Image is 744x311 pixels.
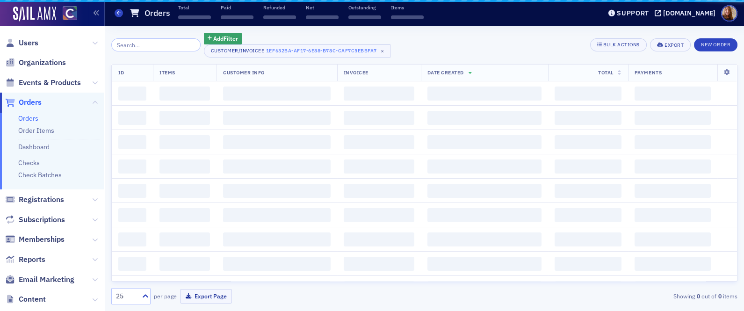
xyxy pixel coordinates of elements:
span: Organizations [19,58,66,68]
span: ‌ [344,111,414,125]
span: Email Marketing [19,275,74,285]
a: Users [5,38,38,48]
span: ‌ [223,281,331,295]
span: ‌ [635,111,711,125]
span: Content [19,294,46,304]
span: ‌ [118,257,146,271]
button: Customer/Invoicee1ef632ba-af17-6e88-b78c-caf7c5ebbfa7× [204,44,390,58]
input: Search… [111,38,201,51]
span: ‌ [159,232,210,246]
div: [DOMAIN_NAME] [663,9,715,17]
a: Checks [18,159,40,167]
span: ‌ [635,87,711,101]
span: ‌ [118,135,146,149]
strong: 0 [716,292,723,300]
a: New Order [694,40,737,48]
span: ‌ [555,184,621,198]
a: Reports [5,254,45,265]
button: Export Page [180,289,232,304]
span: ‌ [118,111,146,125]
span: ‌ [555,257,621,271]
span: ‌ [427,135,542,149]
div: Bulk Actions [603,42,640,47]
span: ‌ [635,232,711,246]
span: ‌ [555,111,621,125]
span: ‌ [159,184,210,198]
span: ‌ [159,135,210,149]
span: ‌ [635,257,711,271]
a: Events & Products [5,78,81,88]
label: per page [154,292,177,300]
span: ‌ [118,281,146,295]
span: ‌ [427,208,542,222]
p: Items [391,4,424,11]
a: Order Items [18,126,54,135]
span: ‌ [118,87,146,101]
span: ‌ [391,15,424,19]
button: Bulk Actions [590,38,647,51]
span: ‌ [427,184,542,198]
span: ‌ [118,184,146,198]
span: ‌ [555,159,621,174]
span: ‌ [118,159,146,174]
span: ‌ [635,281,711,295]
span: ‌ [427,281,542,295]
span: ‌ [555,135,621,149]
span: ‌ [159,111,210,125]
p: Total [178,4,211,11]
img: SailAMX [13,7,56,22]
span: ‌ [427,159,542,174]
span: ‌ [223,87,331,101]
span: ‌ [344,257,414,271]
span: ‌ [635,184,711,198]
a: Orders [18,114,38,123]
span: Total [598,69,614,76]
span: ‌ [427,87,542,101]
span: ‌ [159,257,210,271]
a: View Homepage [56,6,77,22]
span: ‌ [159,159,210,174]
span: Memberships [19,234,65,245]
span: ‌ [344,232,414,246]
a: Subscriptions [5,215,65,225]
span: ‌ [344,208,414,222]
button: AddFilter [204,33,242,44]
span: ‌ [223,135,331,149]
span: ‌ [344,281,414,295]
span: × [378,47,387,55]
span: ‌ [555,281,621,295]
span: ‌ [118,232,146,246]
a: Memberships [5,234,65,245]
span: Date Created [427,69,464,76]
span: Customer Info [223,69,265,76]
span: ‌ [635,159,711,174]
span: ‌ [344,184,414,198]
span: Orders [19,97,42,108]
h1: Orders [144,7,170,19]
span: Add Filter [213,34,238,43]
span: Invoicee [344,69,368,76]
span: Registrations [19,195,64,205]
span: Events & Products [19,78,81,88]
strong: 0 [695,292,701,300]
span: ‌ [427,111,542,125]
span: Items [159,69,175,76]
span: ‌ [221,15,253,19]
div: Support [617,9,649,17]
span: Profile [721,5,737,22]
a: Email Marketing [5,275,74,285]
span: Users [19,38,38,48]
span: ‌ [178,15,211,19]
p: Paid [221,4,253,11]
div: Export [665,43,684,48]
a: Orders [5,97,42,108]
span: ‌ [159,87,210,101]
span: Subscriptions [19,215,65,225]
span: Payments [635,69,662,76]
a: Organizations [5,58,66,68]
span: ‌ [635,135,711,149]
span: ‌ [118,208,146,222]
div: Showing out of items [535,292,737,300]
span: ‌ [223,208,331,222]
a: Check Batches [18,171,62,179]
